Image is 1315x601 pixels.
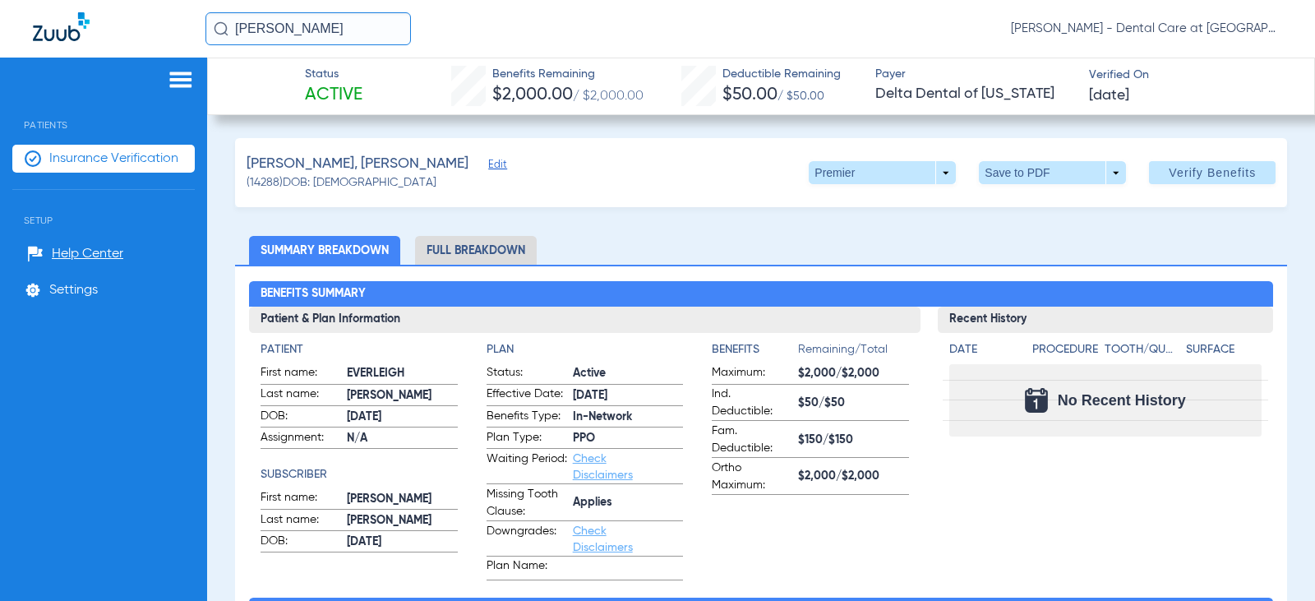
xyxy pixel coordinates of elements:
[712,460,792,494] span: Ortho Maximum:
[487,386,567,405] span: Effective Date:
[261,341,457,358] h4: Patient
[1058,392,1186,409] span: No Recent History
[712,341,798,358] h4: Benefits
[492,66,644,83] span: Benefits Remaining
[1032,341,1100,358] h4: Procedure
[875,66,1075,83] span: Payer
[573,409,683,426] span: In-Network
[261,533,341,552] span: DOB:
[798,468,908,485] span: $2,000/$2,000
[27,246,123,262] a: Help Center
[487,408,567,428] span: Benefits Type:
[1186,341,1262,358] h4: Surface
[573,90,644,103] span: / $2,000.00
[347,491,457,508] span: [PERSON_NAME]
[573,387,683,405] span: [DATE]
[777,90,824,102] span: / $50.00
[205,12,411,45] input: Search for patients
[938,307,1273,333] h3: Recent History
[347,512,457,529] span: [PERSON_NAME]
[305,66,362,83] span: Status
[487,486,567,520] span: Missing Tooth Clause:
[52,246,123,262] span: Help Center
[261,489,341,509] span: First name:
[1169,166,1256,179] span: Verify Benefits
[261,386,341,405] span: Last name:
[1105,341,1180,358] h4: Tooth/Quad
[249,307,920,333] h3: Patient & Plan Information
[573,430,683,447] span: PPO
[712,423,792,457] span: Fam. Deductible:
[798,395,908,412] span: $50/$50
[261,364,341,384] span: First name:
[722,86,777,104] span: $50.00
[1149,161,1276,184] button: Verify Benefits
[49,282,98,298] span: Settings
[247,154,468,174] span: [PERSON_NAME], [PERSON_NAME]
[487,429,567,449] span: Plan Type:
[487,341,683,358] h4: Plan
[809,161,956,184] button: Premier
[12,190,195,226] span: Setup
[487,523,567,556] span: Downgrades:
[12,95,195,131] span: Patients
[798,341,908,364] span: Remaining/Total
[261,511,341,531] span: Last name:
[573,453,633,481] a: Check Disclaimers
[347,430,457,447] span: N/A
[305,84,362,107] span: Active
[798,432,908,449] span: $150/$150
[249,281,1273,307] h2: Benefits Summary
[573,365,683,382] span: Active
[875,84,1075,104] span: Delta Dental of [US_STATE]
[487,557,567,580] span: Plan Name:
[487,451,567,483] span: Waiting Period:
[798,365,908,382] span: $2,000/$2,000
[1089,86,1129,106] span: [DATE]
[573,494,683,511] span: Applies
[488,159,503,174] span: Edit
[1186,341,1262,364] app-breakdown-title: Surface
[1105,341,1180,364] app-breakdown-title: Tooth/Quad
[1032,341,1100,364] app-breakdown-title: Procedure
[712,341,798,364] app-breakdown-title: Benefits
[347,387,457,405] span: [PERSON_NAME]
[168,70,194,90] img: hamburger-icon
[49,150,178,167] span: Insurance Verification
[1089,67,1289,84] span: Verified On
[722,66,841,83] span: Deductible Remaining
[261,429,341,449] span: Assignment:
[33,12,90,41] img: Zuub Logo
[1011,21,1282,37] span: [PERSON_NAME] - Dental Care at [GEOGRAPHIC_DATA]
[979,161,1126,184] button: Save to PDF
[261,408,341,428] span: DOB:
[1025,388,1048,413] img: Calendar
[347,409,457,426] span: [DATE]
[214,21,228,36] img: Search Icon
[487,364,567,384] span: Status:
[573,525,633,553] a: Check Disclaimers
[712,386,792,420] span: Ind. Deductible:
[249,236,400,265] li: Summary Breakdown
[247,174,436,192] span: (14288) DOB: [DEMOGRAPHIC_DATA]
[347,534,457,551] span: [DATE]
[492,86,573,104] span: $2,000.00
[949,341,1018,358] h4: Date
[949,341,1018,364] app-breakdown-title: Date
[712,364,792,384] span: Maximum:
[261,466,457,483] h4: Subscriber
[347,365,457,382] span: EVERLEIGH
[415,236,537,265] li: Full Breakdown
